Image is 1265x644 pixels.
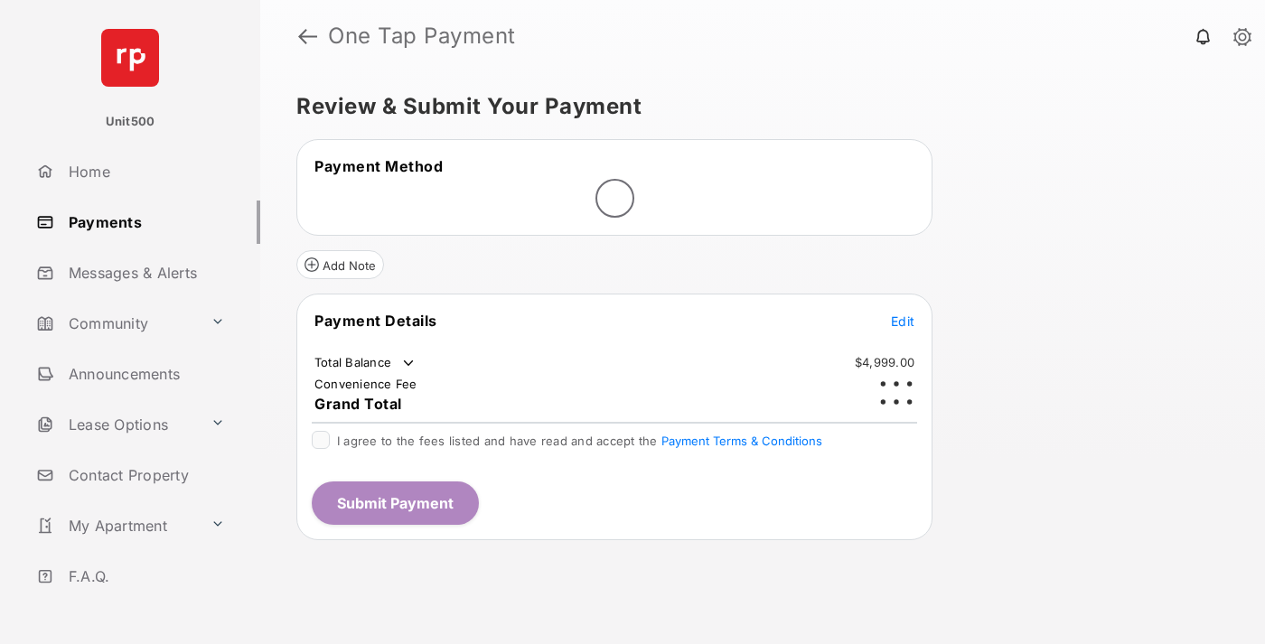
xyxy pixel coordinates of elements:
[29,453,260,497] a: Contact Property
[29,302,203,345] a: Community
[101,29,159,87] img: svg+xml;base64,PHN2ZyB4bWxucz0iaHR0cDovL3d3dy53My5vcmcvMjAwMC9zdmciIHdpZHRoPSI2NCIgaGVpZ2h0PSI2NC...
[661,434,822,448] button: I agree to the fees listed and have read and accept the
[314,395,402,413] span: Grand Total
[328,25,516,47] strong: One Tap Payment
[891,313,914,329] span: Edit
[296,96,1214,117] h5: Review & Submit Your Payment
[314,354,417,372] td: Total Balance
[314,312,437,330] span: Payment Details
[29,403,203,446] a: Lease Options
[891,312,914,330] button: Edit
[29,352,260,396] a: Announcements
[854,354,915,370] td: $4,999.00
[29,504,203,547] a: My Apartment
[296,250,384,279] button: Add Note
[106,113,155,131] p: Unit500
[29,150,260,193] a: Home
[29,201,260,244] a: Payments
[314,376,418,392] td: Convenience Fee
[29,555,260,598] a: F.A.Q.
[29,251,260,294] a: Messages & Alerts
[314,157,443,175] span: Payment Method
[312,481,479,525] button: Submit Payment
[337,434,822,448] span: I agree to the fees listed and have read and accept the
